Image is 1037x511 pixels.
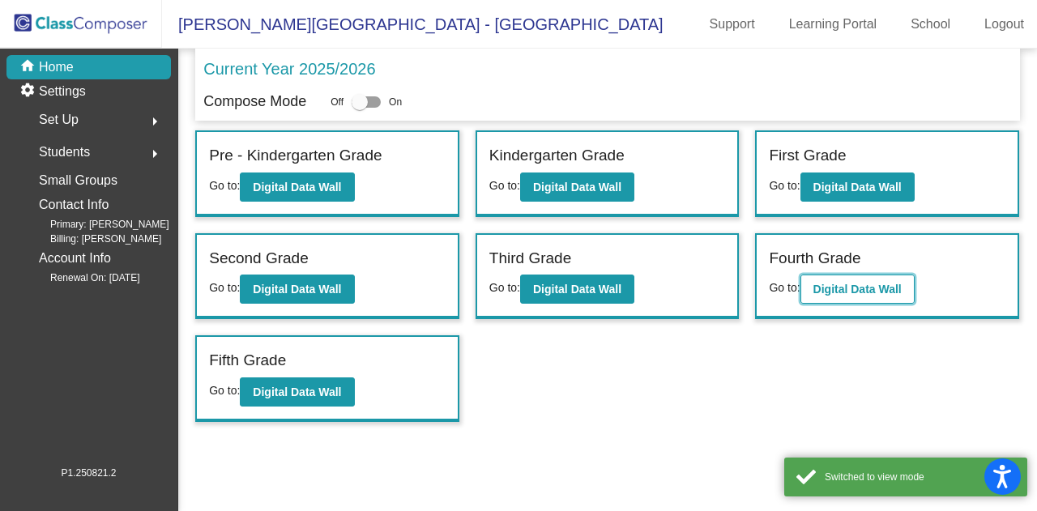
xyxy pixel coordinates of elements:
span: Primary: [PERSON_NAME] [24,217,169,232]
p: Compose Mode [203,91,306,113]
div: Switched to view mode [825,470,1015,484]
span: Go to: [769,179,800,192]
span: On [389,95,402,109]
p: Contact Info [39,194,109,216]
span: Go to: [209,384,240,397]
button: Digital Data Wall [240,275,354,304]
label: Kindergarten Grade [489,144,625,168]
span: Go to: [489,179,520,192]
label: Fourth Grade [769,247,860,270]
a: Learning Portal [776,11,890,37]
a: Support [697,11,768,37]
span: Billing: [PERSON_NAME] [24,232,161,246]
button: Digital Data Wall [800,172,915,202]
p: Settings [39,82,86,101]
span: Go to: [489,281,520,294]
span: Set Up [39,109,79,131]
p: Account Info [39,247,111,270]
b: Digital Data Wall [813,181,902,194]
mat-icon: home [19,57,39,77]
b: Digital Data Wall [813,283,902,296]
mat-icon: settings [19,82,39,101]
mat-icon: arrow_right [145,112,164,131]
p: Current Year 2025/2026 [203,57,375,81]
label: Second Grade [209,247,309,270]
label: Pre - Kindergarten Grade [209,144,382,168]
b: Digital Data Wall [533,181,621,194]
button: Digital Data Wall [520,275,634,304]
b: Digital Data Wall [253,283,341,296]
span: Renewal On: [DATE] [24,270,139,285]
p: Home [39,57,74,77]
button: Digital Data Wall [240,172,354,202]
p: Small Groups [39,169,117,192]
span: Go to: [209,179,240,192]
button: Digital Data Wall [240,377,354,407]
b: Digital Data Wall [253,181,341,194]
b: Digital Data Wall [533,283,621,296]
label: First Grade [769,144,846,168]
label: Fifth Grade [209,349,286,373]
mat-icon: arrow_right [145,144,164,164]
span: Students [39,141,90,164]
span: Off [331,95,344,109]
label: Third Grade [489,247,571,270]
button: Digital Data Wall [520,172,634,202]
span: [PERSON_NAME][GEOGRAPHIC_DATA] - [GEOGRAPHIC_DATA] [162,11,664,37]
a: Logout [971,11,1037,37]
button: Digital Data Wall [800,275,915,304]
span: Go to: [769,281,800,294]
span: Go to: [209,281,240,294]
b: Digital Data Wall [253,385,341,398]
a: School [898,11,963,37]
